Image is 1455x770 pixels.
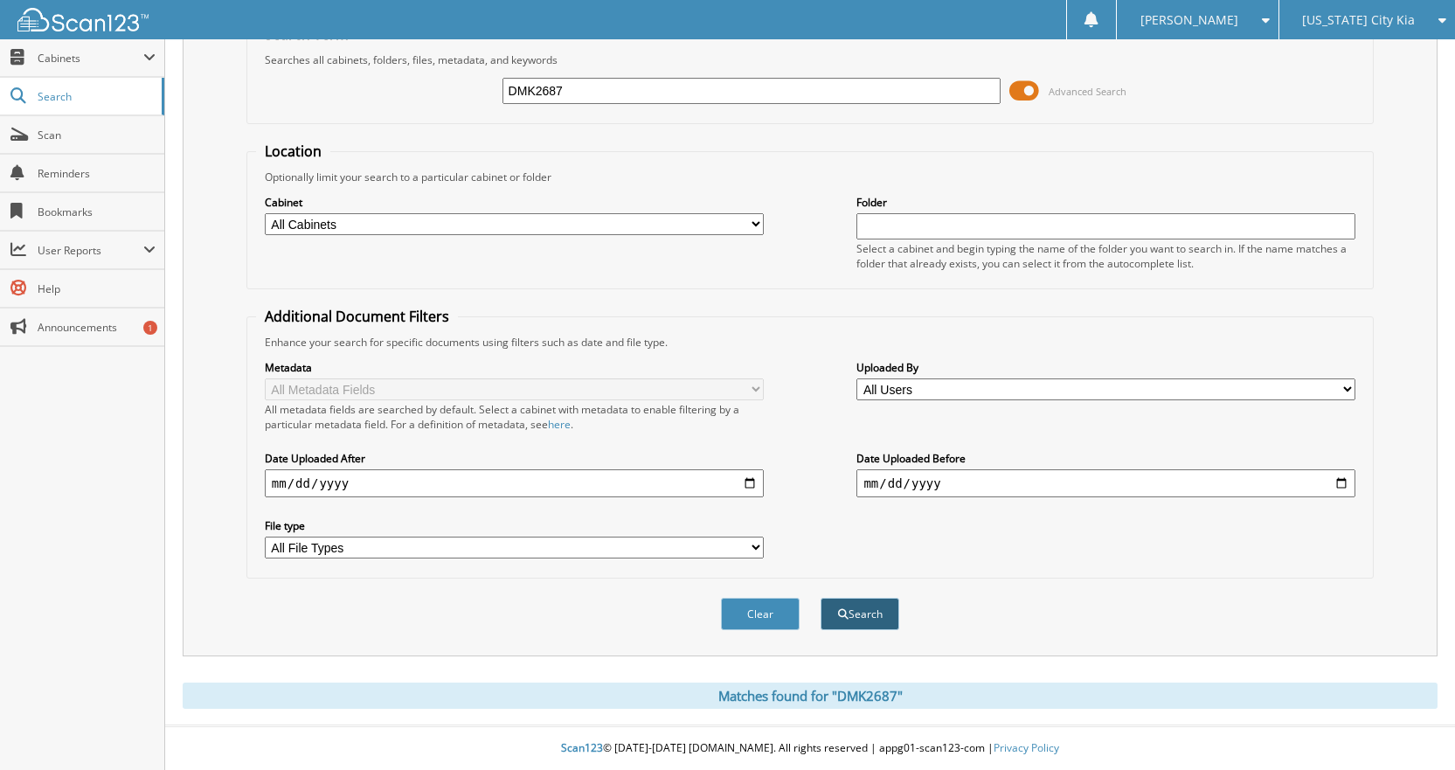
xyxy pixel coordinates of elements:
legend: Additional Document Filters [256,307,458,326]
label: Date Uploaded After [265,451,764,466]
span: Search [38,89,153,104]
span: [PERSON_NAME] [1140,15,1238,25]
div: 1 [143,321,157,335]
div: Searches all cabinets, folders, files, metadata, and keywords [256,52,1364,67]
label: Cabinet [265,195,764,210]
input: end [856,469,1355,497]
div: Enhance your search for specific documents using filters such as date and file type. [256,335,1364,350]
a: Privacy Policy [994,740,1059,755]
span: Bookmarks [38,205,156,219]
button: Search [821,598,899,630]
label: Metadata [265,360,764,375]
span: Advanced Search [1049,85,1126,98]
label: File type [265,518,764,533]
div: © [DATE]-[DATE] [DOMAIN_NAME]. All rights reserved | appg01-scan123-com | [165,727,1455,770]
legend: Location [256,142,330,161]
div: Matches found for "DMK2687" [183,683,1438,709]
span: Scan [38,128,156,142]
input: start [265,469,764,497]
a: here [548,417,571,432]
span: Help [38,281,156,296]
div: All metadata fields are searched by default. Select a cabinet with metadata to enable filtering b... [265,402,764,432]
span: Announcements [38,320,156,335]
span: [US_STATE] City Kia [1302,15,1415,25]
div: Select a cabinet and begin typing the name of the folder you want to search in. If the name match... [856,241,1355,271]
div: Optionally limit your search to a particular cabinet or folder [256,170,1364,184]
span: Reminders [38,166,156,181]
span: Cabinets [38,51,143,66]
span: Scan123 [561,740,603,755]
img: scan123-logo-white.svg [17,8,149,31]
label: Date Uploaded Before [856,451,1355,466]
button: Clear [721,598,800,630]
iframe: Chat Widget [1368,686,1455,770]
label: Folder [856,195,1355,210]
label: Uploaded By [856,360,1355,375]
span: User Reports [38,243,143,258]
